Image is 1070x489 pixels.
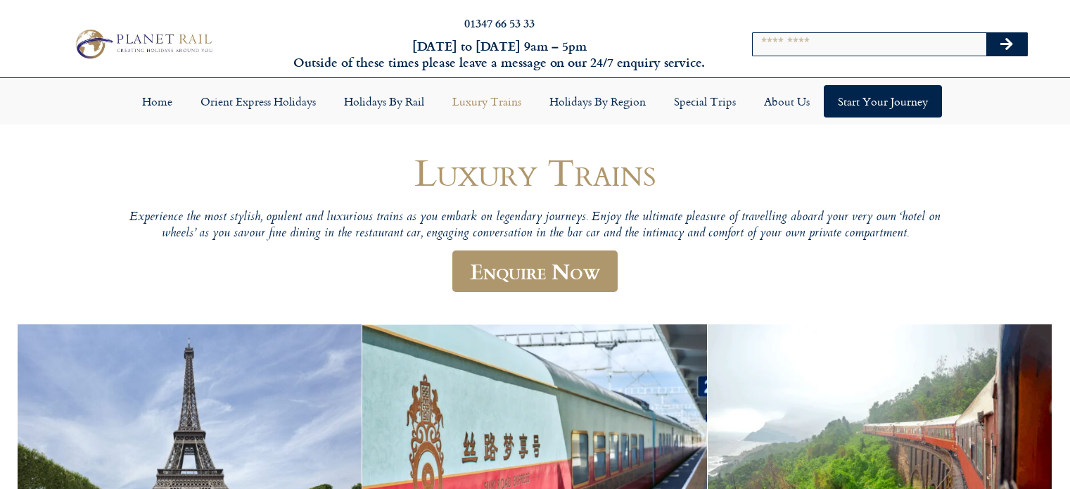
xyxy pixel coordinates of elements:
[464,15,535,31] a: 01347 66 53 33
[330,85,438,118] a: Holidays by Rail
[824,85,942,118] a: Start your Journey
[438,85,535,118] a: Luxury Trains
[128,85,186,118] a: Home
[986,33,1027,56] button: Search
[113,210,957,243] p: Experience the most stylish, opulent and luxurious trains as you embark on legendary journeys. En...
[660,85,750,118] a: Special Trips
[535,85,660,118] a: Holidays by Region
[186,85,330,118] a: Orient Express Holidays
[7,85,1063,118] nav: Menu
[113,151,957,193] h1: Luxury Trains
[452,250,618,292] a: Enquire Now
[289,38,710,71] h6: [DATE] to [DATE] 9am – 5pm Outside of these times please leave a message on our 24/7 enquiry serv...
[750,85,824,118] a: About Us
[70,26,216,62] img: Planet Rail Train Holidays Logo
